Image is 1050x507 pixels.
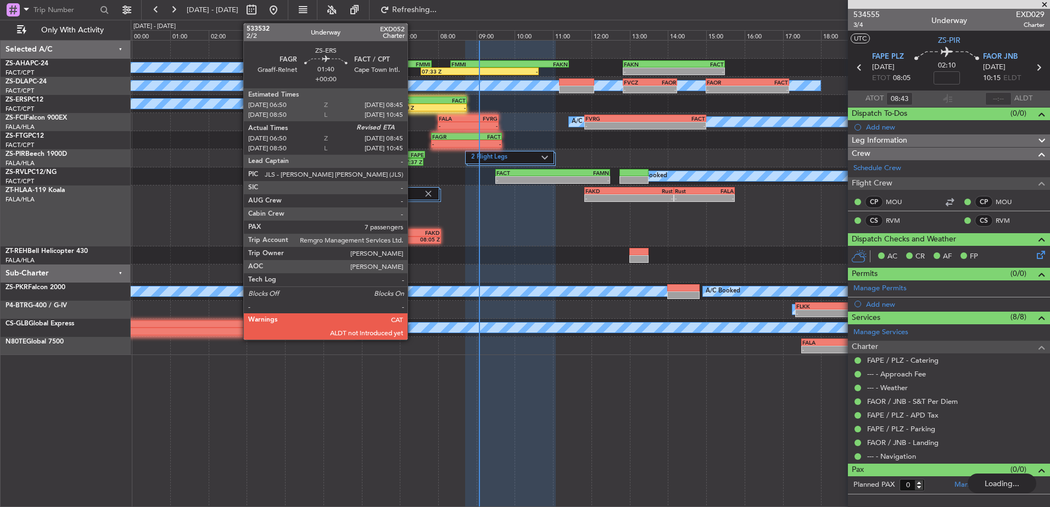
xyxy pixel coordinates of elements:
[585,115,645,122] div: FVRG
[675,188,704,194] div: Rust
[983,62,1006,73] span: [DATE]
[395,229,440,236] div: FAKD
[796,310,835,317] div: -
[624,86,650,93] div: -
[1010,464,1026,475] span: (0/0)
[5,115,67,121] a: ZS-FCIFalcon 900EX
[852,233,956,246] span: Dispatch Checks and Weather
[853,20,880,30] span: 3/4
[747,86,788,93] div: -
[704,195,733,201] div: -
[5,284,65,291] a: ZS-PKRFalcon 2000
[585,122,645,129] div: -
[552,170,609,176] div: FAMN
[938,60,956,71] span: 02:10
[706,30,745,40] div: 15:00
[132,30,170,40] div: 00:00
[975,196,993,208] div: CP
[170,30,209,40] div: 01:00
[867,383,908,392] a: --- - Weather
[5,133,28,139] span: ZS-FTG
[650,86,677,93] div: -
[674,68,724,75] div: -
[515,30,553,40] div: 10:00
[675,195,704,201] div: -
[1010,108,1026,119] span: (0/0)
[432,140,466,147] div: -
[867,424,935,433] a: FAPE / PLZ - Parking
[479,68,538,75] div: -
[471,153,542,162] label: 2 Flight Legs
[496,177,553,183] div: -
[349,229,395,236] div: Rust
[629,188,673,194] div: Rust
[1014,93,1032,104] span: ALDT
[339,159,381,165] div: 05:23 Z
[12,21,119,39] button: Only With Activity
[865,215,883,227] div: CS
[383,151,424,158] div: FAPE
[1010,268,1026,279] span: (0/0)
[706,283,740,300] div: A/C Booked
[5,97,43,103] a: ZS-ERSPC12
[362,30,400,40] div: 06:00
[1010,311,1026,323] span: (8/8)
[853,163,901,174] a: Schedule Crew
[175,321,355,328] div: FAKN
[33,2,97,18] input: Trip Number
[674,61,724,67] div: FACT
[1003,73,1021,84] span: ELDT
[430,97,466,104] div: FACT
[301,68,354,75] div: 04:24 Z
[422,68,480,75] div: 07:33 Z
[867,369,926,379] a: --- - Approach Fee
[954,480,996,491] a: Manage PAX
[423,189,433,199] img: gray-close.svg
[624,79,650,86] div: FVCZ
[395,236,440,243] div: 08:05 Z
[893,73,911,84] span: 08:05
[133,22,176,31] div: [DATE] - [DATE]
[852,268,878,280] span: Permits
[852,177,892,190] span: Flight Crew
[477,30,515,40] div: 09:00
[931,15,967,26] div: Underway
[496,170,553,176] div: FACT
[324,209,350,216] div: FALA
[5,78,29,85] span: ZS-DLA
[975,215,993,227] div: CS
[585,188,629,194] div: FAKD
[783,30,822,40] div: 17:00
[553,30,591,40] div: 11:00
[835,310,874,317] div: -
[468,115,497,122] div: FVRG
[541,155,548,160] img: arrow-gray.svg
[5,339,64,345] a: N80TEGlobal 7500
[5,169,57,176] a: ZS-RVLPC12/NG
[707,86,747,93] div: -
[887,251,897,262] span: AC
[5,60,48,67] a: ZS-AHAPC-24
[853,283,907,294] a: Manage Permits
[872,52,904,63] span: FAPE PLZ
[349,236,395,243] div: 05:40 Z
[802,346,986,353] div: -
[394,97,430,104] div: FAGR
[1016,9,1045,20] span: EXD029
[5,302,28,309] span: P4-BTR
[381,159,422,165] div: 07:37 Z
[707,79,747,86] div: FAOR
[1016,20,1045,30] span: Charter
[645,115,705,122] div: FACT
[747,79,788,86] div: FACT
[5,320,29,327] span: CS-GLB
[867,410,939,420] a: FAPE / PLZ - APD Tax
[915,251,925,262] span: CR
[866,122,1045,132] div: Add new
[968,474,1036,493] div: Loading...
[5,248,27,255] span: ZT-REH
[872,73,890,84] span: ETOT
[323,30,362,40] div: 05:00
[745,30,783,40] div: 16:00
[432,133,466,140] div: FAGR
